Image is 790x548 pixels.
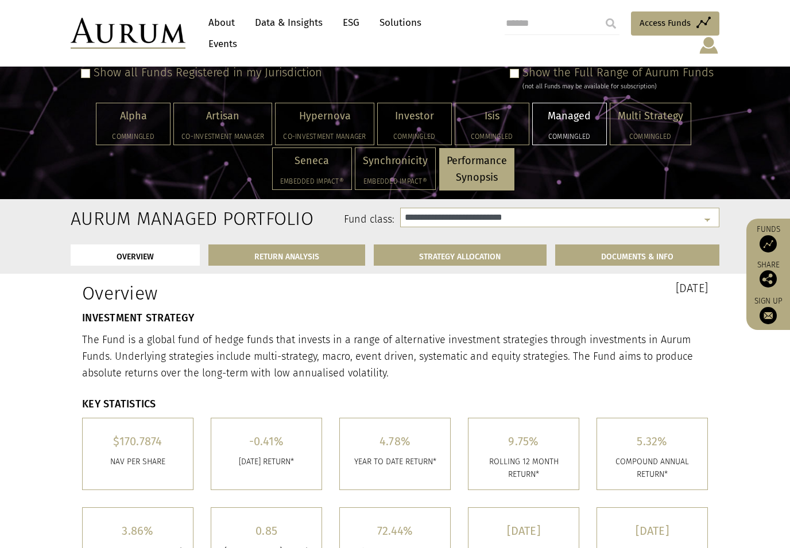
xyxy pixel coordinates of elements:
[752,296,784,324] a: Sign up
[522,81,714,92] div: (not all Funds may be available for subscription)
[91,525,184,537] h5: 3.86%
[283,108,366,125] p: Hypernova
[91,456,184,468] p: Nav per share
[599,12,622,35] input: Submit
[280,153,344,169] p: Seneca
[104,133,162,140] h5: Commingled
[94,65,322,79] label: Show all Funds Registered in my Jurisdiction
[463,133,521,140] h5: Commingled
[208,244,365,266] a: RETURN ANALYSIS
[404,282,708,294] h3: [DATE]
[348,436,442,447] h5: 4.78%
[348,525,442,537] h5: 72.44%
[463,108,521,125] p: Isis
[698,36,719,55] img: account-icon.svg
[71,18,185,49] img: Aurum
[640,16,691,30] span: Access Funds
[249,12,328,33] a: Data & Insights
[203,12,241,33] a: About
[760,307,777,324] img: Sign up to our newsletter
[606,525,699,537] h5: [DATE]
[618,133,683,140] h5: Commingled
[181,133,264,140] h5: Co-investment Manager
[82,398,156,410] strong: KEY STATISTICS
[71,208,164,230] h2: Aurum Managed Portfolio
[82,282,386,304] h1: Overview
[447,153,507,186] p: Performance Synopsis
[752,261,784,287] div: Share
[374,12,427,33] a: Solutions
[477,456,570,481] p: ROLLING 12 MONTH RETURN*
[606,436,699,447] h5: 5.32%
[348,456,442,468] p: YEAR TO DATE RETURN*
[374,244,547,266] a: STRATEGY ALLOCATION
[283,133,366,140] h5: Co-investment Manager
[363,178,428,185] h5: Embedded Impact®
[363,153,428,169] p: Synchronicity
[104,108,162,125] p: Alpha
[82,332,708,381] p: The Fund is a global fund of hedge funds that invests in a range of alternative investment strate...
[618,108,683,125] p: Multi Strategy
[337,12,365,33] a: ESG
[477,525,570,537] h5: [DATE]
[760,235,777,252] img: Access Funds
[385,108,444,125] p: Investor
[522,65,714,79] label: Show the Full Range of Aurum Funds
[203,33,237,55] a: Events
[606,456,699,481] p: COMPOUND ANNUAL RETURN*
[540,108,599,125] p: Managed
[555,244,719,266] a: DOCUMENTS & INFO
[181,212,394,227] label: Fund class:
[752,224,784,252] a: Funds
[220,436,313,447] h5: -0.41%
[220,456,313,468] p: [DATE] RETURN*
[82,312,194,324] strong: INVESTMENT STRATEGY
[181,108,264,125] p: Artisan
[385,133,444,140] h5: Commingled
[540,133,599,140] h5: Commingled
[220,525,313,537] h5: 0.85
[91,436,184,447] h5: $170.7874
[280,178,344,185] h5: Embedded Impact®
[760,270,777,287] img: Share this post
[477,436,570,447] h5: 9.75%
[631,11,719,36] a: Access Funds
